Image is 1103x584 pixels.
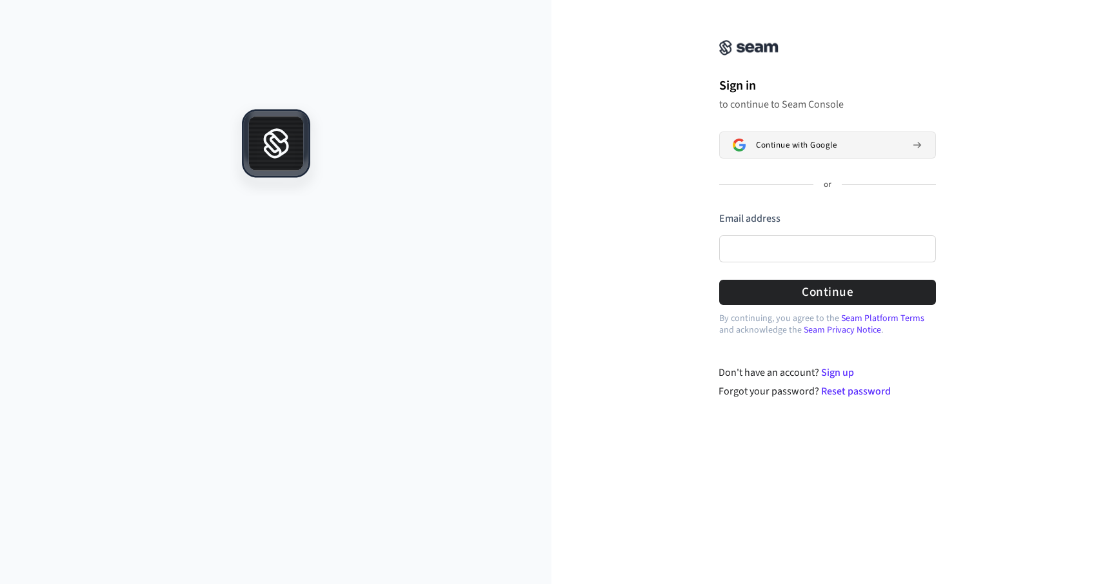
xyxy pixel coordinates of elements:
img: Seam Console [719,40,779,55]
a: Reset password [821,384,891,398]
div: Don't have an account? [719,365,936,380]
a: Sign up [821,365,854,380]
p: By continuing, you agree to the and acknowledge the . [719,313,936,336]
div: Forgot your password? [719,384,936,399]
a: Seam Platform Terms [841,312,924,325]
a: Seam Privacy Notice [804,324,881,336]
p: to continue to Seam Console [719,98,936,111]
label: Email address [719,211,780,226]
p: or [824,179,831,191]
img: Sign in with Google [733,139,746,151]
span: Continue with Google [756,140,837,150]
button: Sign in with GoogleContinue with Google [719,131,936,159]
button: Continue [719,280,936,305]
h1: Sign in [719,76,936,95]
